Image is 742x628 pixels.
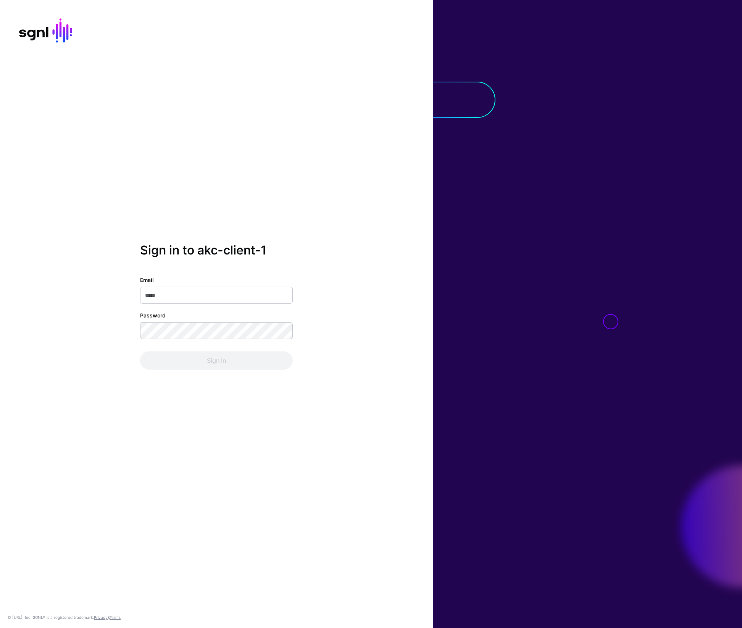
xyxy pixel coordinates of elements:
[8,614,121,620] div: © [URL], Inc. SGNL® is a registered trademark. &
[140,243,293,258] h2: Sign in to akc-client-1
[94,615,108,620] a: Privacy
[140,276,154,284] label: Email
[140,311,166,319] label: Password
[110,615,121,620] a: Terms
